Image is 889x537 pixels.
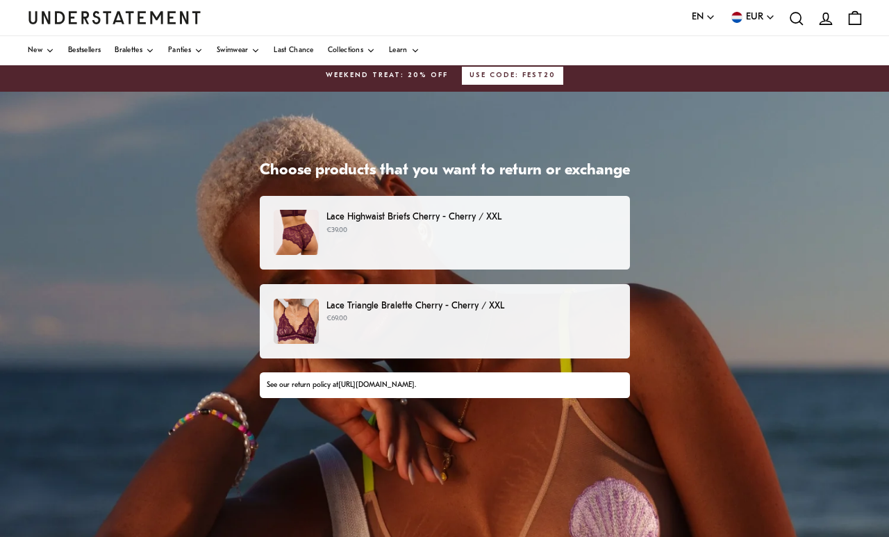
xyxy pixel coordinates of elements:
span: Panties [168,47,191,54]
p: Lace Highwaist Briefs Cherry - Cherry / XXL [326,210,615,224]
span: EUR [746,10,763,25]
p: Lace Triangle Bralette Cherry - Cherry / XXL [326,299,615,313]
a: Learn [389,36,419,65]
a: Collections [328,36,375,65]
button: EUR [729,10,775,25]
button: EN [692,10,715,25]
h1: Choose products that you want to return or exchange [260,161,630,181]
img: 217_a1120819-4cdb-4486-a9f2-6c6a65e5b10e.jpg [274,299,319,344]
a: Bralettes [115,36,154,65]
p: €69.00 [326,313,615,324]
p: €39.00 [326,225,615,236]
span: EN [692,10,704,25]
a: WEEKEND TREAT: 20% OFFUSE CODE: FEST20 [28,67,861,85]
span: Bestsellers [68,47,101,54]
a: Understatement Homepage [28,11,201,24]
span: Bralettes [115,47,142,54]
span: WEEKEND TREAT: 20% OFF [326,70,448,81]
a: [URL][DOMAIN_NAME] [338,381,415,389]
button: USE CODE: FEST20 [462,67,563,85]
a: New [28,36,54,65]
span: Collections [328,47,363,54]
span: New [28,47,42,54]
a: Last Chance [274,36,313,65]
a: Panties [168,36,203,65]
span: Learn [389,47,408,54]
img: 136_3e267c33-d446-471a-a382-5830c88f3478.jpg [274,210,319,255]
div: See our return policy at . [267,380,622,391]
span: Swimwear [217,47,248,54]
a: Bestsellers [68,36,101,65]
a: Swimwear [217,36,260,65]
span: Last Chance [274,47,313,54]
